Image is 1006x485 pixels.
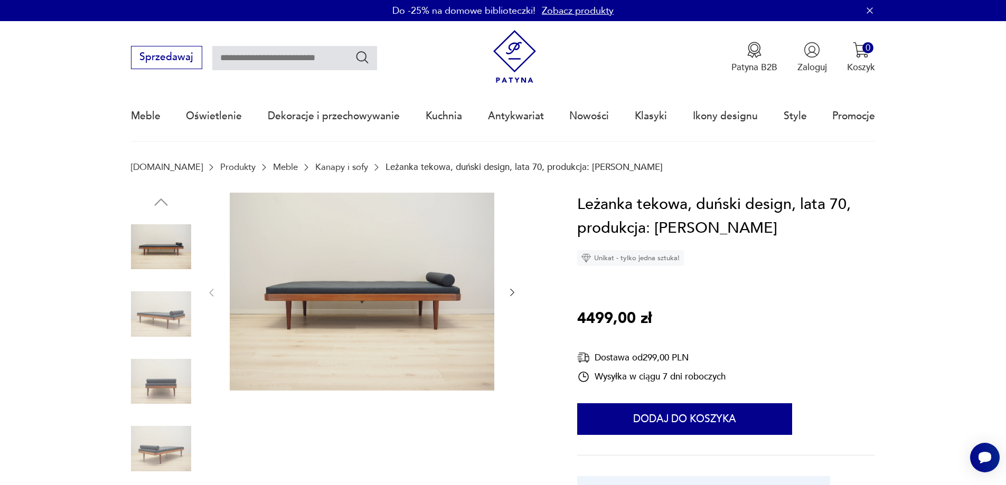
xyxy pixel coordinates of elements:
button: Sprzedawaj [131,46,202,69]
button: 0Koszyk [847,42,875,73]
a: Meble [273,162,298,172]
a: Klasyki [635,92,667,140]
img: Ikona medalu [746,42,763,58]
a: Produkty [220,162,256,172]
div: Dostawa od 299,00 PLN [577,351,726,364]
a: Promocje [832,92,875,140]
a: Dekoracje i przechowywanie [268,92,400,140]
img: Ikonka użytkownika [804,42,820,58]
img: Ikona diamentu [581,253,591,263]
iframe: Smartsupp widget button [970,443,1000,472]
a: [DOMAIN_NAME] [131,162,203,172]
img: Zdjęcie produktu Leżanka tekowa, duński design, lata 70, produkcja: Dania [131,284,191,344]
button: Patyna B2B [731,42,777,73]
a: Meble [131,92,161,140]
a: Sprzedawaj [131,54,202,62]
p: Zaloguj [797,61,827,73]
a: Style [784,92,807,140]
p: 4499,00 zł [577,307,652,331]
img: Zdjęcie produktu Leżanka tekowa, duński design, lata 70, produkcja: Dania [131,351,191,412]
p: Do -25% na domowe biblioteczki! [392,4,535,17]
a: Zobacz produkty [542,4,614,17]
a: Kuchnia [426,92,462,140]
a: Oświetlenie [186,92,242,140]
div: Unikat - tylko jedna sztuka! [577,250,684,266]
p: Koszyk [847,61,875,73]
p: Leżanka tekowa, duński design, lata 70, produkcja: [PERSON_NAME] [386,162,663,172]
a: Antykwariat [488,92,544,140]
h1: Leżanka tekowa, duński design, lata 70, produkcja: [PERSON_NAME] [577,193,875,241]
img: Patyna - sklep z meblami i dekoracjami vintage [488,30,541,83]
a: Ikony designu [693,92,758,140]
img: Ikona dostawy [577,351,590,364]
div: 0 [862,42,873,53]
a: Kanapy i sofy [315,162,368,172]
a: Nowości [569,92,609,140]
img: Zdjęcie produktu Leżanka tekowa, duński design, lata 70, produkcja: Dania [131,217,191,277]
a: Ikona medaluPatyna B2B [731,42,777,73]
img: Ikona koszyka [853,42,869,58]
img: Zdjęcie produktu Leżanka tekowa, duński design, lata 70, produkcja: Dania [131,419,191,479]
button: Dodaj do koszyka [577,403,792,435]
div: Wysyłka w ciągu 7 dni roboczych [577,370,726,383]
button: Zaloguj [797,42,827,73]
button: Szukaj [355,50,370,65]
img: Zdjęcie produktu Leżanka tekowa, duński design, lata 70, produkcja: Dania [230,193,494,391]
p: Patyna B2B [731,61,777,73]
